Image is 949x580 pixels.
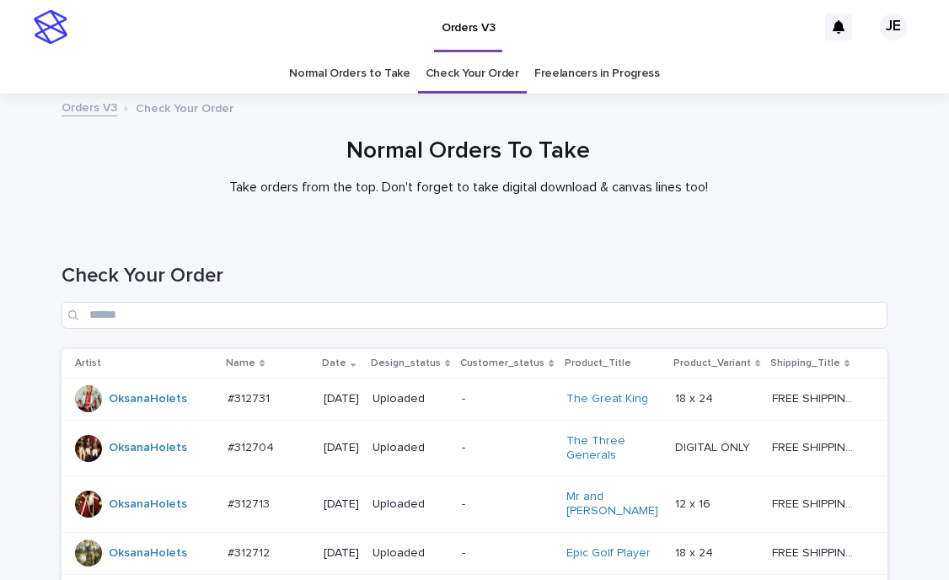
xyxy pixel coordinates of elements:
p: #312704 [228,438,277,455]
tr: OksanaHolets #312731#312731 [DATE]Uploaded-The Great King 18 x 2418 x 24 FREE SHIPPING - preview ... [62,378,887,420]
a: Mr and [PERSON_NAME] [566,490,662,518]
p: Take orders from the top. Don't forget to take digital download & canvas lines too! [131,180,806,196]
a: Orders V3 [62,97,117,116]
img: stacker-logo-s-only.png [34,10,67,44]
p: FREE SHIPPING - preview in 1-2 business days, after your approval delivery will take 5-10 b.d. [772,389,864,406]
p: [DATE] [324,392,359,406]
p: Date [322,354,346,373]
a: OksanaHolets [109,441,187,455]
p: - [462,441,552,455]
a: OksanaHolets [109,546,187,561]
p: #312731 [228,389,273,406]
p: [DATE] [324,441,359,455]
p: FREE SHIPPING - preview in 1-2 business days, after your approval delivery will take 5-10 b.d. [772,543,864,561]
a: OksanaHolets [109,392,187,406]
tr: OksanaHolets #312704#312704 [DATE]Uploaded-The Three Generals DIGITAL ONLYDIGITAL ONLY FREE SHIPP... [62,420,887,476]
tr: OksanaHolets #312712#312712 [DATE]Uploaded-Epic Golf Player 18 x 2418 x 24 FREE SHIPPING - previe... [62,532,887,574]
p: 18 x 24 [675,389,716,406]
p: #312713 [228,494,273,512]
p: Uploaded [373,546,448,561]
p: FREE SHIPPING - preview in 1-2 business days, after your approval delivery will take 5-10 b.d. [772,494,864,512]
p: Name [226,354,255,373]
p: DIGITAL ONLY [675,438,753,455]
p: Product_Variant [673,354,751,373]
div: JE [880,13,907,40]
p: Uploaded [373,441,448,455]
p: Artist [75,354,101,373]
p: [DATE] [324,546,359,561]
a: Epic Golf Player [566,546,651,561]
p: Product_Title [565,354,631,373]
p: 18 x 24 [675,543,716,561]
p: - [462,392,552,406]
p: - [462,546,552,561]
p: Uploaded [373,392,448,406]
h1: Check Your Order [62,264,887,288]
a: OksanaHolets [109,497,187,512]
h1: Normal Orders To Take [56,137,882,166]
p: Check Your Order [136,98,233,116]
p: 12 x 16 [675,494,714,512]
a: Freelancers in Progress [534,54,660,94]
a: The Great King [566,392,648,406]
p: FREE SHIPPING - preview in 1-2 business days, after your approval delivery will take 5-10 b.d. [772,438,864,455]
p: Customer_status [460,354,544,373]
p: [DATE] [324,497,359,512]
input: Search [62,302,887,329]
p: - [462,497,552,512]
p: Design_status [371,354,441,373]
a: Check Your Order [426,54,519,94]
a: Normal Orders to Take [289,54,410,94]
p: #312712 [228,543,273,561]
tr: OksanaHolets #312713#312713 [DATE]Uploaded-Mr and [PERSON_NAME] 12 x 1612 x 16 FREE SHIPPING - pr... [62,476,887,533]
p: Uploaded [373,497,448,512]
p: Shipping_Title [770,354,840,373]
a: The Three Generals [566,434,662,463]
